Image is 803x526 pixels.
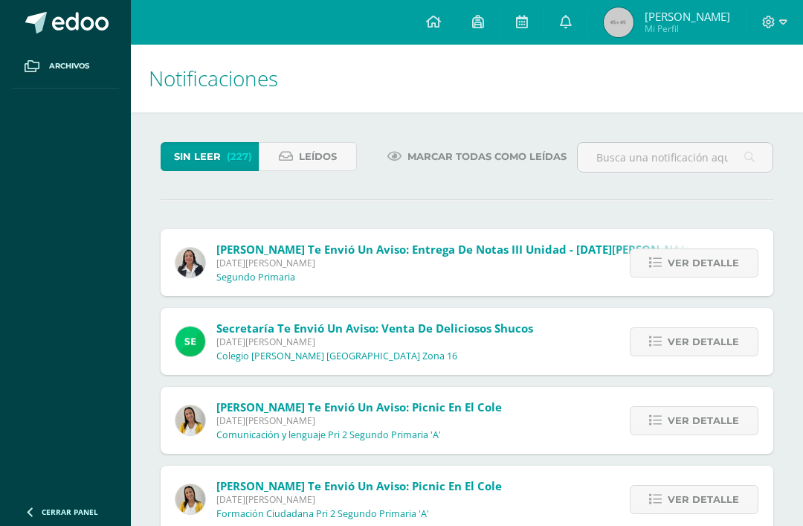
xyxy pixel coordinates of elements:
a: Marcar todas como leídas [369,142,585,171]
a: Sin leer(227) [161,142,259,171]
span: [DATE][PERSON_NAME] [216,414,502,427]
span: Cerrar panel [42,507,98,517]
img: e11131008811f713e60024cc3f66325e.png [175,484,205,514]
span: Secretaría te envió un aviso: Venta de deliciosos shucos [216,321,533,336]
a: Leídos [259,142,357,171]
span: Sin leer [174,143,221,170]
p: Formación Ciudadana Pri 2 Segundo Primaria 'A' [216,508,429,520]
span: (227) [227,143,252,170]
a: Archivos [12,45,119,89]
span: Notificaciones [149,64,278,92]
span: Leídos [299,143,337,170]
input: Busca una notificación aquí [578,143,773,172]
span: Ver detalle [668,249,739,277]
img: 20874f825104fd09c1ed90767e55c7cc.png [175,248,205,278]
span: [PERSON_NAME] te envió un aviso: Picnic en el Cole [216,478,502,493]
span: Ver detalle [668,486,739,513]
p: Comunicación y lenguaje Pri 2 Segundo Primaria 'A' [216,429,441,441]
p: Colegio [PERSON_NAME] [GEOGRAPHIC_DATA] Zona 16 [216,350,457,362]
span: Ver detalle [668,407,739,434]
span: Marcar todas como leídas [407,143,567,170]
span: Ver detalle [668,328,739,356]
span: [DATE][PERSON_NAME] [216,336,533,348]
span: [PERSON_NAME] te envió un aviso: Picnic en el Cole [216,400,502,414]
img: 458d5f1a9dcc7b61d11f682b7cb5dbf4.png [175,327,205,356]
span: [DATE][PERSON_NAME] [216,493,502,506]
span: [DATE][PERSON_NAME] [216,257,700,269]
img: 45x45 [604,7,633,37]
span: Archivos [49,60,89,72]
p: Segundo Primaria [216,272,295,283]
img: e11131008811f713e60024cc3f66325e.png [175,405,205,435]
span: Mi Perfil [645,22,730,35]
span: [PERSON_NAME] te envió un aviso: Entrega de Notas III Unidad - [DATE][PERSON_NAME] [216,242,700,257]
span: [PERSON_NAME] [645,9,730,24]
